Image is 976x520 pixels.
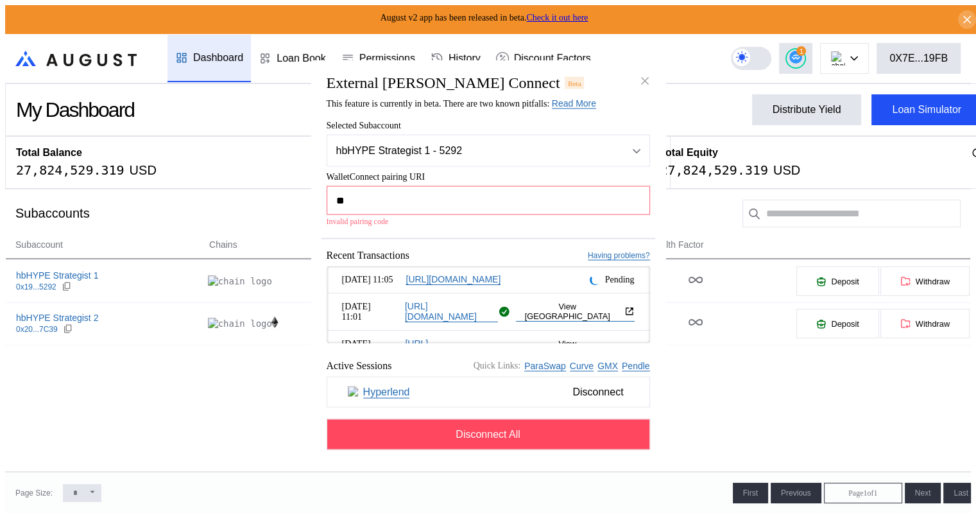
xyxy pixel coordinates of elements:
[327,360,392,372] span: Active Sessions
[327,74,560,92] h2: External [PERSON_NAME] Connect
[831,277,859,286] span: Deposit
[342,338,400,359] span: [DATE] 10:48
[405,301,498,322] a: [URL][DOMAIN_NAME]
[209,238,237,252] span: Chains
[649,238,703,252] span: Health Factor
[15,489,53,498] div: Page Size:
[327,419,650,450] button: Disconnect All
[208,318,272,329] img: chain logo
[848,489,877,498] span: Page 1 of 1
[327,217,389,226] span: Invalid pairing code
[381,13,588,22] span: August v2 app has been released in beta.
[130,162,157,178] div: USD
[892,104,961,116] div: Loan Simulator
[526,13,588,22] a: Check it out here
[552,98,596,109] a: Read More
[516,339,635,358] button: View [GEOGRAPHIC_DATA]
[516,302,635,322] a: View [GEOGRAPHIC_DATA]
[208,275,272,287] img: chain logo
[889,53,948,64] div: 0X7E...19FB
[15,206,90,221] div: Subaccounts
[660,147,717,159] h2: Total Equity
[588,250,650,260] a: Having problems?
[516,302,635,321] button: View [GEOGRAPHIC_DATA]
[359,53,415,64] div: Permissions
[514,53,591,64] div: Discount Factors
[916,319,950,329] span: Withdraw
[800,48,803,55] span: 1
[16,282,56,291] div: 0x19...5292
[831,51,845,65] img: chain logo
[474,361,521,371] span: Quick Links:
[516,339,635,359] a: View [GEOGRAPHIC_DATA]
[915,489,931,498] span: Next
[193,52,243,64] div: Dashboard
[597,360,618,371] a: GMX
[348,386,359,398] img: Hyperlend
[954,489,968,498] span: Last
[570,360,594,371] a: Curve
[16,325,58,334] div: 0x20...7C39
[327,121,650,131] span: Selected Subaccount
[743,489,758,498] span: First
[590,274,635,285] div: Pending
[16,98,134,122] div: My Dashboard
[16,162,124,178] div: 27,824,529.319
[660,162,768,178] div: 27,824,529.319
[916,277,950,286] span: Withdraw
[16,270,98,281] div: hbHYPE Strategist 1
[327,135,650,167] button: Open menu
[565,77,584,89] div: Beta
[342,274,401,284] span: [DATE] 11:05
[342,301,400,322] span: [DATE] 11:01
[327,172,650,182] span: WalletConnect pairing URI
[524,360,566,371] a: ParaSwap
[336,145,607,157] div: hbHYPE Strategist 1 - 5292
[327,250,409,261] span: Recent Transactions
[456,429,520,440] span: Disconnect All
[269,316,280,328] img: chain logo
[363,386,410,398] a: Hyperlend
[327,377,650,408] button: HyperlendHyperlendDisconnect
[16,147,82,159] h2: Total Balance
[622,360,650,371] a: Pendle
[590,274,600,284] img: pending
[781,489,811,498] span: Previous
[449,53,481,64] div: History
[405,338,498,360] a: [URL][DOMAIN_NAME]
[277,53,326,64] div: Loan Book
[831,319,859,329] span: Deposit
[16,312,98,324] div: hbHYPE Strategist 2
[773,104,841,116] div: Distribute Yield
[406,274,501,285] a: [URL][DOMAIN_NAME]
[567,381,628,403] span: Disconnect
[635,71,655,91] button: close modal
[773,162,800,178] div: USD
[327,99,596,108] span: This feature is currently in beta. There are two known pitfalls:
[15,238,63,252] span: Subaccount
